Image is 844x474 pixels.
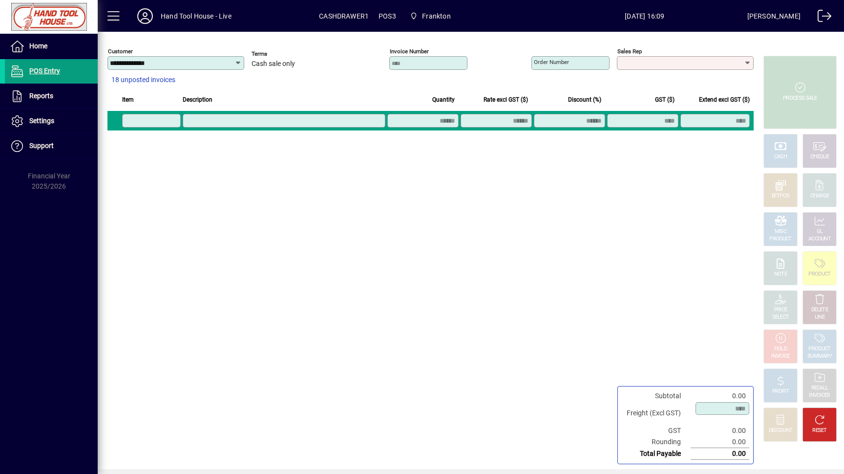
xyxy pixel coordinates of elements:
[772,388,789,395] div: PROFIT
[432,94,455,105] span: Quantity
[815,314,824,321] div: LINE
[808,345,830,353] div: PRODUCT
[812,427,827,434] div: RESET
[534,59,569,65] mat-label: Order number
[774,153,787,161] div: CASH
[808,271,830,278] div: PRODUCT
[617,48,642,55] mat-label: Sales rep
[769,427,792,434] div: DISCOUNT
[390,48,429,55] mat-label: Invoice number
[129,7,161,25] button: Profile
[5,34,98,59] a: Home
[809,392,830,399] div: INVOICES
[810,2,832,34] a: Logout
[568,94,601,105] span: Discount (%)
[622,390,691,402] td: Subtotal
[183,94,212,105] span: Description
[252,60,295,68] span: Cash sale only
[771,353,789,360] div: INVOICE
[655,94,675,105] span: GST ($)
[774,345,787,353] div: HOLD
[108,48,133,55] mat-label: Customer
[774,306,787,314] div: PRICE
[5,109,98,133] a: Settings
[699,94,750,105] span: Extend excl GST ($)
[5,134,98,158] a: Support
[422,8,450,24] span: Frankton
[406,7,455,25] span: Frankton
[122,94,134,105] span: Item
[747,8,801,24] div: [PERSON_NAME]
[811,385,828,392] div: RECALL
[252,51,310,57] span: Terms
[622,425,691,436] td: GST
[622,402,691,425] td: Freight (Excl GST)
[810,193,829,200] div: CHARGE
[772,193,790,200] div: EFTPOS
[772,314,789,321] div: SELECT
[379,8,396,24] span: POS3
[29,142,54,150] span: Support
[769,236,791,243] div: PRODUCT
[107,71,179,89] button: 18 unposted invoices
[691,448,749,460] td: 0.00
[811,306,828,314] div: DELETE
[161,8,232,24] div: Hand Tool House - Live
[622,448,691,460] td: Total Payable
[111,75,175,85] span: 18 unposted invoices
[775,228,786,236] div: MISC
[29,67,60,75] span: POS Entry
[783,95,817,102] div: PROCESS SALE
[691,436,749,448] td: 0.00
[808,236,831,243] div: ACCOUNT
[691,390,749,402] td: 0.00
[29,42,47,50] span: Home
[817,228,823,236] div: GL
[29,92,53,100] span: Reports
[622,436,691,448] td: Rounding
[691,425,749,436] td: 0.00
[542,8,747,24] span: [DATE] 16:09
[774,271,787,278] div: NOTE
[29,117,54,125] span: Settings
[319,8,369,24] span: CASHDRAWER1
[5,84,98,108] a: Reports
[484,94,528,105] span: Rate excl GST ($)
[807,353,832,360] div: SUMMARY
[810,153,829,161] div: CHEQUE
